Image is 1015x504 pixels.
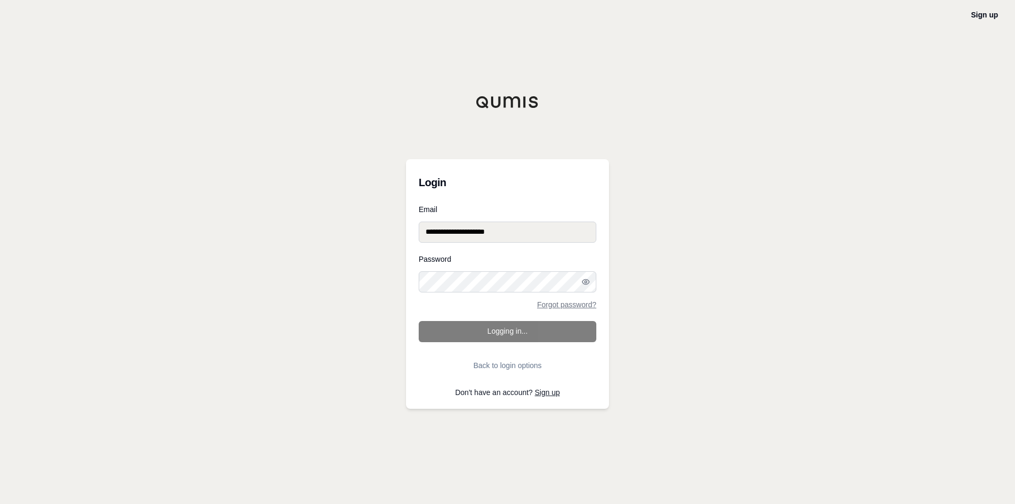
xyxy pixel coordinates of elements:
[419,355,596,376] button: Back to login options
[419,172,596,193] h3: Login
[537,301,596,308] a: Forgot password?
[419,389,596,396] p: Don't have an account?
[535,388,560,397] a: Sign up
[476,96,539,108] img: Qumis
[419,206,596,213] label: Email
[971,11,998,19] a: Sign up
[419,255,596,263] label: Password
